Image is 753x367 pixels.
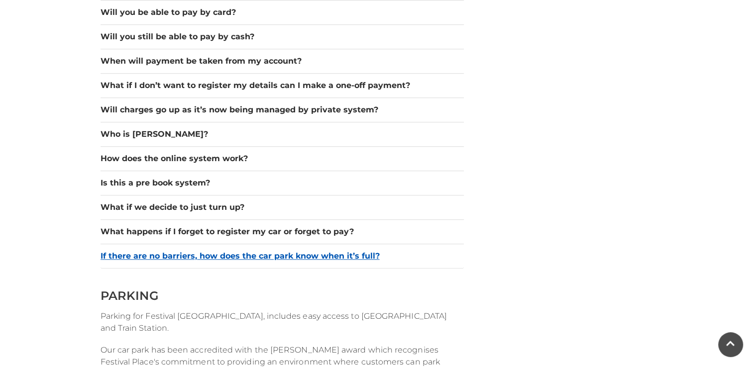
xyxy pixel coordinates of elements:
[101,6,464,18] button: Will you be able to pay by card?
[101,104,464,116] button: Will charges go up as it’s now being managed by private system?
[101,128,464,140] button: Who is [PERSON_NAME]?
[101,80,464,92] button: What if I don’t want to register my details can I make a one-off payment?
[101,250,464,262] button: If there are no barriers, how does the car park know when it’s full?
[101,288,159,303] span: PARKING
[101,55,464,67] button: When will payment be taken from my account?
[101,31,464,43] button: Will you still be able to pay by cash?
[101,226,464,238] button: What happens if I forget to register my car or forget to pay?
[101,311,447,333] span: Parking for Festival [GEOGRAPHIC_DATA], includes easy access to [GEOGRAPHIC_DATA] and Train Station.
[101,201,464,213] button: What if we decide to just turn up?
[101,153,464,165] button: How does the online system work?
[101,177,464,189] button: Is this a pre book system?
